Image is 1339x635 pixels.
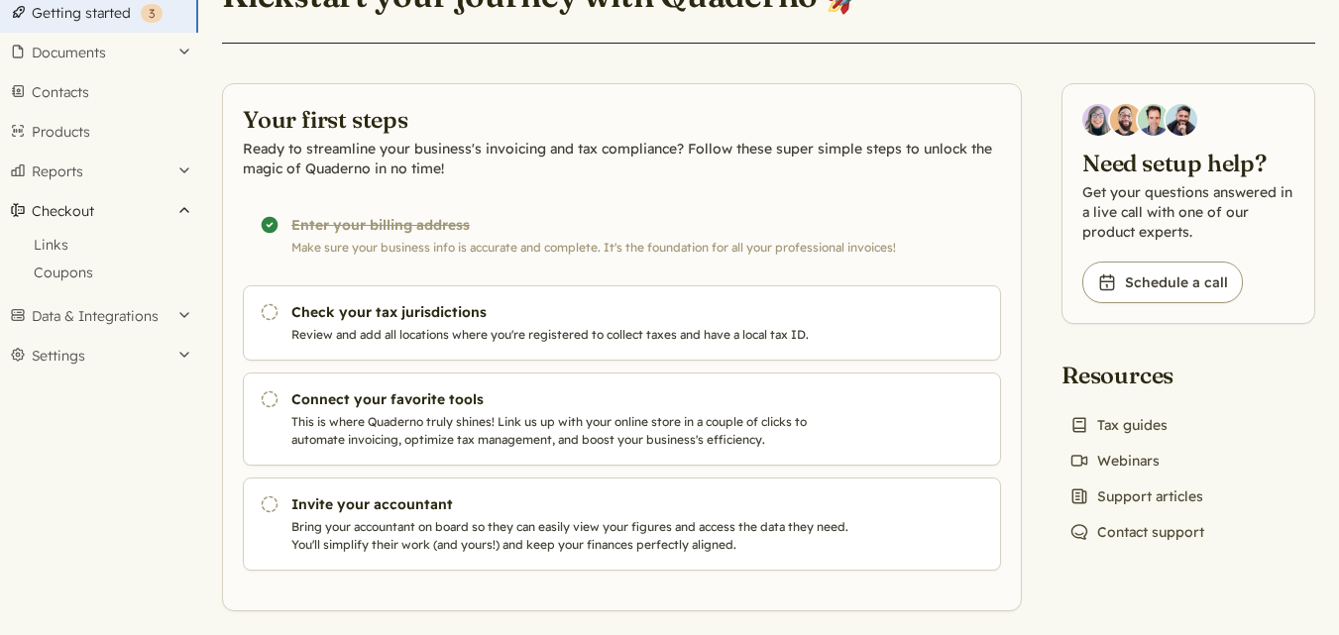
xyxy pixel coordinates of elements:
[243,139,1001,178] p: Ready to streamline your business's invoicing and tax compliance? Follow these super simple steps...
[291,494,851,514] h3: Invite your accountant
[1061,518,1212,546] a: Contact support
[1138,104,1170,136] img: Ivo Oltmans, Business Developer at Quaderno
[1061,411,1175,439] a: Tax guides
[243,285,1001,361] a: Check your tax jurisdictions Review and add all locations where you're registered to collect taxe...
[291,413,851,449] p: This is where Quaderno truly shines! Link us up with your online store in a couple of clicks to a...
[1061,482,1211,510] a: Support articles
[291,518,851,554] p: Bring your accountant on board so they can easily view your figures and access the data they need...
[1082,104,1114,136] img: Diana Carrasco, Account Executive at Quaderno
[291,302,851,322] h3: Check your tax jurisdictions
[291,326,851,344] p: Review and add all locations where you're registered to collect taxes and have a local tax ID.
[1061,447,1168,475] a: Webinars
[243,104,1001,135] h2: Your first steps
[1082,262,1243,303] a: Schedule a call
[243,477,1001,571] a: Invite your accountant Bring your accountant on board so they can easily view your figures and ac...
[1082,148,1294,178] h2: Need setup help?
[1082,182,1294,242] p: Get your questions answered in a live call with one of our product experts.
[1061,360,1212,390] h2: Resources
[243,372,1001,466] a: Connect your favorite tools This is where Quaderno truly shines! Link us up with your online stor...
[149,6,155,21] span: 3
[291,389,851,409] h3: Connect your favorite tools
[1110,104,1142,136] img: Jairo Fumero, Account Executive at Quaderno
[1166,104,1197,136] img: Javier Rubio, DevRel at Quaderno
